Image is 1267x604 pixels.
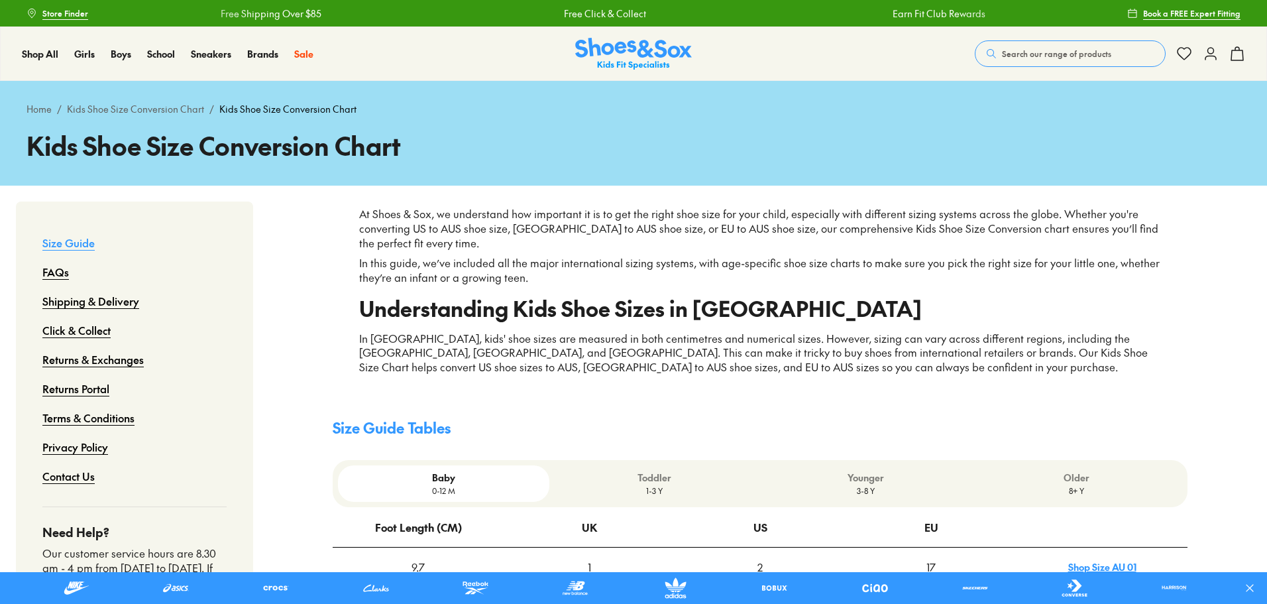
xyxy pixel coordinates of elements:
[765,485,965,497] p: 3-8 Y
[111,47,131,60] span: Boys
[294,47,313,60] span: Sale
[343,485,543,497] p: 0-12 M
[42,374,109,403] a: Returns Portal
[42,432,108,461] a: Privacy Policy
[247,47,278,61] a: Brands
[343,471,543,485] p: Baby
[1002,48,1111,60] span: Search our range of products
[42,7,88,19] span: Store Finder
[27,127,1240,164] h1: Kids Shoe Size Conversion Chart
[977,485,1177,497] p: 8+ Y
[977,471,1177,485] p: Older
[504,548,674,585] div: 1
[359,256,1161,285] p: In this guide, we’ve included all the major international sizing systems, with age-specific shoe ...
[42,228,95,257] a: Size Guide
[846,548,1016,585] div: 17
[67,102,204,116] a: Kids Shoe Size Conversion Chart
[1127,1,1240,25] a: Book a FREE Expert Fitting
[219,102,357,116] span: Kids Shoe Size Conversion Chart
[27,1,88,25] a: Store Finder
[27,102,1240,116] div: / /
[333,417,1187,439] h4: Size Guide Tables
[765,471,965,485] p: Younger
[42,345,144,374] a: Returns & Exchanges
[147,47,175,61] a: School
[892,7,985,21] a: Earn Fit Club Rewards
[333,548,503,585] div: 9.7
[575,38,692,70] a: Shoes & Sox
[42,403,135,432] a: Terms & Conditions
[220,7,321,21] a: Free Shipping Over $85
[975,40,1166,67] button: Search our range of products
[924,509,938,546] div: EU
[42,257,69,286] a: FAQs
[359,332,1161,375] p: In [GEOGRAPHIC_DATA], kids' shoe sizes are measured in both centimetres and numerical sizes. Howe...
[563,7,645,21] a: Free Click & Collect
[42,316,111,345] a: Click & Collect
[359,207,1161,251] p: At Shoes & Sox, we understand how important it is to get the right shoe size for your child, espe...
[675,548,845,585] div: 2
[22,47,58,60] span: Shop All
[375,509,462,546] div: Foot Length (CM)
[191,47,231,61] a: Sneakers
[555,485,755,497] p: 1-3 Y
[22,47,58,61] a: Shop All
[111,47,131,61] a: Boys
[582,509,597,546] div: UK
[555,471,755,485] p: Toddler
[1068,560,1136,574] a: Shop Size AU 01
[575,38,692,70] img: SNS_Logo_Responsive.svg
[1143,7,1240,19] span: Book a FREE Expert Fitting
[191,47,231,60] span: Sneakers
[74,47,95,61] a: Girls
[147,47,175,60] span: School
[42,461,95,491] a: Contact Us
[42,523,227,541] h4: Need Help?
[42,286,139,316] a: Shipping & Delivery
[27,102,52,116] a: Home
[74,47,95,60] span: Girls
[359,301,1161,316] h2: Understanding Kids Shoe Sizes in [GEOGRAPHIC_DATA]
[753,509,767,546] div: US
[247,47,278,60] span: Brands
[294,47,313,61] a: Sale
